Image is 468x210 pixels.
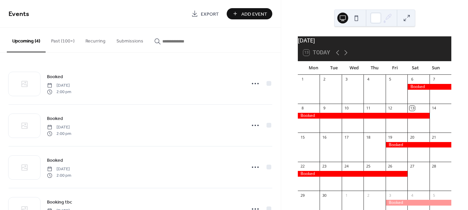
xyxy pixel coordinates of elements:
span: [DATE] [47,83,71,89]
div: 7 [432,77,437,82]
div: 6 [409,77,415,82]
a: Export [186,8,224,19]
div: 1 [344,193,349,198]
span: Booked [47,157,63,164]
a: Booking tbc [47,198,72,206]
div: Booked [298,171,407,177]
span: [DATE] [47,166,71,172]
div: 28 [432,164,437,169]
div: 20 [409,135,415,140]
div: 4 [366,77,371,82]
span: Events [9,7,29,21]
span: Booking tbc [47,199,72,206]
div: 29 [300,193,305,198]
div: Fri [385,61,405,75]
span: Export [201,11,219,18]
button: Add Event [227,8,272,19]
div: 26 [388,164,393,169]
div: 1 [300,77,305,82]
span: 2:00 pm [47,172,71,178]
div: Booked [407,84,451,90]
div: 16 [322,135,327,140]
div: Mon [303,61,324,75]
span: 2:00 pm [47,130,71,137]
div: 13 [409,106,415,111]
div: 3 [388,193,393,198]
div: 8 [300,106,305,111]
div: 24 [344,164,349,169]
button: Upcoming (4) [7,28,46,52]
div: 15 [300,135,305,140]
div: 9 [322,106,327,111]
div: 25 [366,164,371,169]
div: Booked [386,200,451,206]
div: Sun [425,61,446,75]
div: 23 [322,164,327,169]
div: 12 [388,106,393,111]
div: 11 [366,106,371,111]
a: Booked [47,156,63,164]
div: 14 [432,106,437,111]
div: 2 [322,77,327,82]
div: Tue [324,61,344,75]
a: Booked [47,115,63,122]
button: Past (100+) [46,28,80,52]
div: 2 [366,193,371,198]
span: 2:00 pm [47,89,71,95]
div: 5 [432,193,437,198]
span: Add Event [241,11,267,18]
div: Booked [298,113,430,119]
span: [DATE] [47,124,71,130]
div: Sat [405,61,425,75]
button: Recurring [80,28,111,52]
div: Booked [386,142,451,148]
div: 4 [409,193,415,198]
div: 27 [409,164,415,169]
div: 17 [344,135,349,140]
div: 3 [344,77,349,82]
div: Thu [365,61,385,75]
div: 30 [322,193,327,198]
div: 21 [432,135,437,140]
div: 5 [388,77,393,82]
a: Booked [47,73,63,81]
div: [DATE] [298,36,451,45]
div: 19 [388,135,393,140]
div: 10 [344,106,349,111]
div: Wed [344,61,365,75]
button: Submissions [111,28,149,52]
div: 22 [300,164,305,169]
div: 18 [366,135,371,140]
